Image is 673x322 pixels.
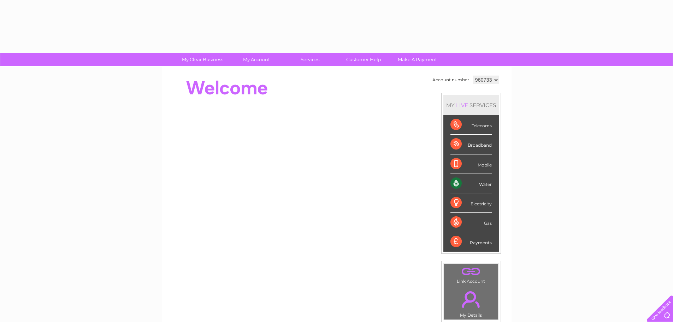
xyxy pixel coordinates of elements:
[227,53,285,66] a: My Account
[450,174,492,193] div: Water
[450,154,492,174] div: Mobile
[444,285,498,320] td: My Details
[450,135,492,154] div: Broadband
[446,265,496,278] a: .
[450,232,492,251] div: Payments
[443,95,499,115] div: MY SERVICES
[335,53,393,66] a: Customer Help
[455,102,470,109] div: LIVE
[446,287,496,312] a: .
[281,53,339,66] a: Services
[450,193,492,213] div: Electricity
[450,213,492,232] div: Gas
[173,53,232,66] a: My Clear Business
[450,115,492,135] div: Telecoms
[431,74,471,86] td: Account number
[388,53,447,66] a: Make A Payment
[444,263,498,286] td: Link Account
